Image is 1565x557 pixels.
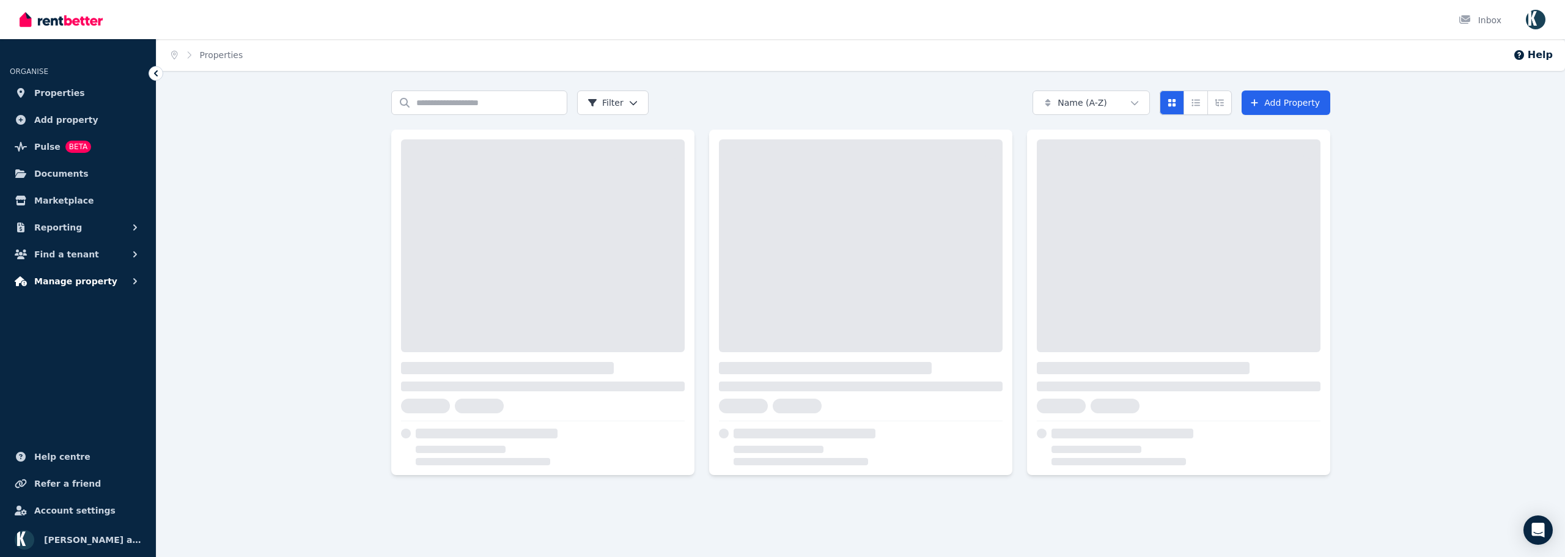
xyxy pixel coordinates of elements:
[156,39,257,71] nav: Breadcrumb
[10,498,146,523] a: Account settings
[34,113,98,127] span: Add property
[34,503,116,518] span: Account settings
[34,274,117,289] span: Manage property
[34,166,89,181] span: Documents
[1184,90,1208,115] button: Compact list view
[1523,515,1553,545] div: Open Intercom Messenger
[1526,10,1545,29] img: Omid Ferdowsian as trustee for The Ferdowsian Trust
[20,10,103,29] img: RentBetter
[10,67,48,76] span: ORGANISE
[34,193,94,208] span: Marketplace
[1160,90,1232,115] div: View options
[1242,90,1330,115] a: Add Property
[10,471,146,496] a: Refer a friend
[10,81,146,105] a: Properties
[10,444,146,469] a: Help centre
[65,141,91,153] span: BETA
[34,476,101,491] span: Refer a friend
[34,139,61,154] span: Pulse
[34,86,85,100] span: Properties
[10,188,146,213] a: Marketplace
[1459,14,1501,26] div: Inbox
[15,530,34,550] img: Omid Ferdowsian as trustee for The Ferdowsian Trust
[587,97,624,109] span: Filter
[34,220,82,235] span: Reporting
[10,108,146,132] a: Add property
[1513,48,1553,62] button: Help
[577,90,649,115] button: Filter
[1207,90,1232,115] button: Expanded list view
[34,449,90,464] span: Help centre
[44,533,141,547] span: [PERSON_NAME] as trustee for The Ferdowsian Trust
[1058,97,1107,109] span: Name (A-Z)
[10,269,146,293] button: Manage property
[10,242,146,267] button: Find a tenant
[1160,90,1184,115] button: Card view
[1033,90,1150,115] button: Name (A-Z)
[10,161,146,186] a: Documents
[34,247,99,262] span: Find a tenant
[200,50,243,60] a: Properties
[10,215,146,240] button: Reporting
[10,135,146,159] a: PulseBETA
